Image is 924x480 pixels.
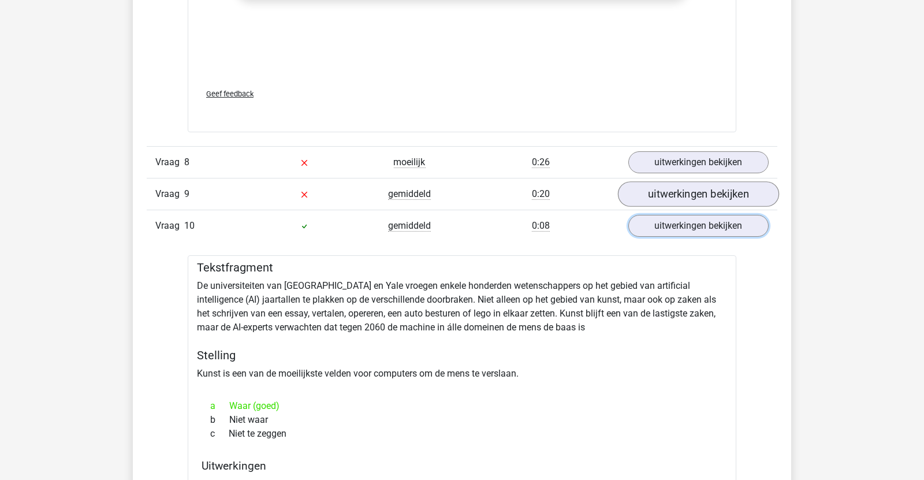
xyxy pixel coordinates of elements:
[184,220,195,231] span: 10
[210,399,229,413] span: a
[210,413,229,427] span: b
[388,220,431,232] span: gemiddeld
[394,157,426,168] span: moeilijk
[202,413,722,427] div: Niet waar
[388,188,431,200] span: gemiddeld
[628,151,769,173] a: uitwerkingen bekijken
[618,181,779,207] a: uitwerkingen bekijken
[155,219,184,233] span: Vraag
[202,399,722,413] div: Waar (goed)
[202,459,722,472] h4: Uitwerkingen
[197,261,727,274] h5: Tekstfragment
[155,187,184,201] span: Vraag
[628,215,769,237] a: uitwerkingen bekijken
[202,427,722,441] div: Niet te zeggen
[206,90,254,98] span: Geef feedback
[532,188,550,200] span: 0:20
[210,427,229,441] span: c
[184,188,189,199] span: 9
[532,220,550,232] span: 0:08
[532,157,550,168] span: 0:26
[155,155,184,169] span: Vraag
[197,348,727,362] h5: Stelling
[184,157,189,168] span: 8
